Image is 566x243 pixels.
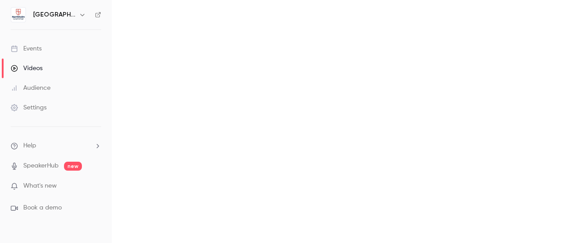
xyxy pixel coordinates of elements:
[11,141,101,151] li: help-dropdown-opener
[11,103,47,112] div: Settings
[23,181,57,191] span: What's new
[23,141,36,151] span: Help
[64,162,82,171] span: new
[11,64,43,73] div: Videos
[33,10,75,19] h6: [GEOGRAPHIC_DATA]
[11,84,51,92] div: Audience
[23,161,59,171] a: SpeakerHub
[23,203,62,213] span: Book a demo
[11,44,42,53] div: Events
[11,8,26,22] img: Northholm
